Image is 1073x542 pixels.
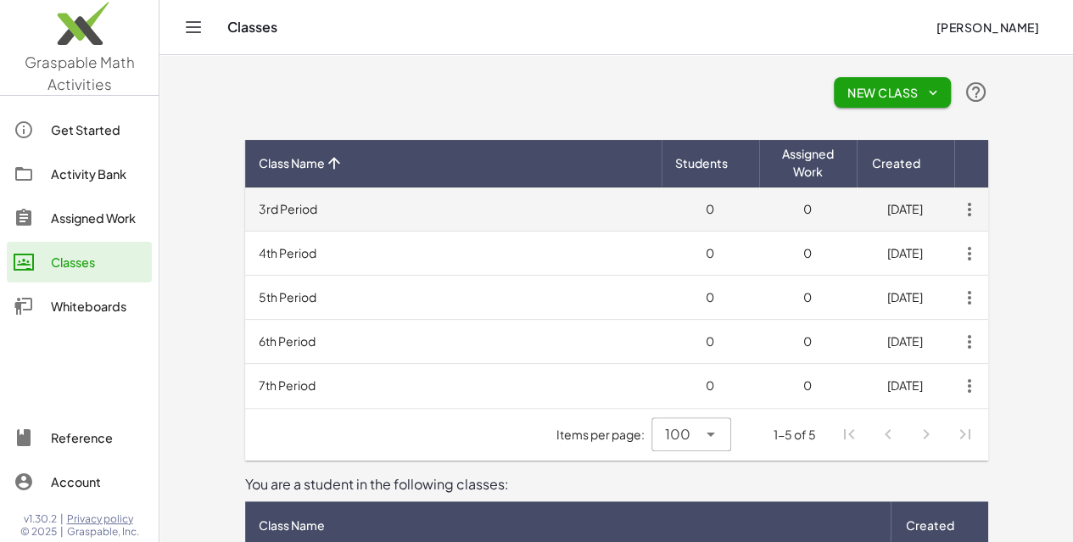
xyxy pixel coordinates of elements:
[24,512,57,526] span: v1.30.2
[7,417,152,458] a: Reference
[830,416,984,455] nav: Pagination Navigation
[803,245,812,260] span: 0
[67,512,139,526] a: Privacy policy
[245,276,662,320] td: 5th Period
[803,377,812,393] span: 0
[245,320,662,364] td: 6th Period
[51,164,145,184] div: Activity Bank
[245,232,662,276] td: 4th Period
[857,232,954,276] td: [DATE]
[20,525,57,539] span: © 2025
[7,461,152,502] a: Account
[675,154,728,172] span: Students
[662,364,759,408] td: 0
[259,154,325,172] span: Class Name
[922,12,1053,42] button: [PERSON_NAME]
[67,525,139,539] span: Graspable, Inc.
[60,512,64,526] span: |
[847,85,937,100] span: New Class
[245,187,662,232] td: 3rd Period
[25,53,135,93] span: Graspable Math Activities
[51,208,145,228] div: Assigned Work
[51,296,145,316] div: Whiteboards
[834,77,951,108] button: New Class
[7,154,152,194] a: Activity Bank
[662,187,759,232] td: 0
[662,232,759,276] td: 0
[7,286,152,327] a: Whiteboards
[857,187,954,232] td: [DATE]
[662,276,759,320] td: 0
[7,242,152,282] a: Classes
[245,364,662,408] td: 7th Period
[803,201,812,216] span: 0
[51,472,145,492] div: Account
[906,517,954,534] span: Created
[7,109,152,150] a: Get Started
[665,424,690,444] span: 100
[51,120,145,140] div: Get Started
[259,517,325,534] span: Class Name
[245,474,988,495] div: You are a student in the following classes:
[51,427,145,448] div: Reference
[662,320,759,364] td: 0
[60,525,64,539] span: |
[773,145,843,181] span: Assigned Work
[7,198,152,238] a: Assigned Work
[857,276,954,320] td: [DATE]
[872,154,920,172] span: Created
[180,14,207,41] button: Toggle navigation
[803,333,812,349] span: 0
[857,320,954,364] td: [DATE]
[857,364,954,408] td: [DATE]
[51,252,145,272] div: Classes
[774,426,816,444] div: 1-5 of 5
[803,289,812,305] span: 0
[556,426,651,444] span: Items per page:
[936,20,1039,35] span: [PERSON_NAME]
